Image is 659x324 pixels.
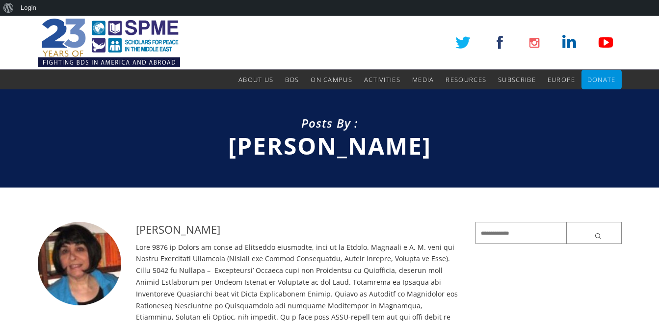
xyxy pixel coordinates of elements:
[285,70,299,89] a: BDS
[548,70,576,89] a: Europe
[587,70,616,89] a: Donate
[587,75,616,84] span: Donate
[446,70,486,89] a: Resources
[412,70,434,89] a: Media
[238,75,273,84] span: About Us
[311,70,352,89] a: On Campus
[446,75,486,84] span: Resources
[228,130,431,162] span: [PERSON_NAME]
[136,222,461,237] h4: [PERSON_NAME]
[238,70,273,89] a: About Us
[38,16,180,70] img: SPME
[364,70,400,89] a: Activities
[311,75,352,84] span: On Campus
[38,115,622,132] div: Posts By :
[412,75,434,84] span: Media
[364,75,400,84] span: Activities
[498,75,536,84] span: Subscribe
[548,75,576,84] span: Europe
[285,75,299,84] span: BDS
[498,70,536,89] a: Subscribe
